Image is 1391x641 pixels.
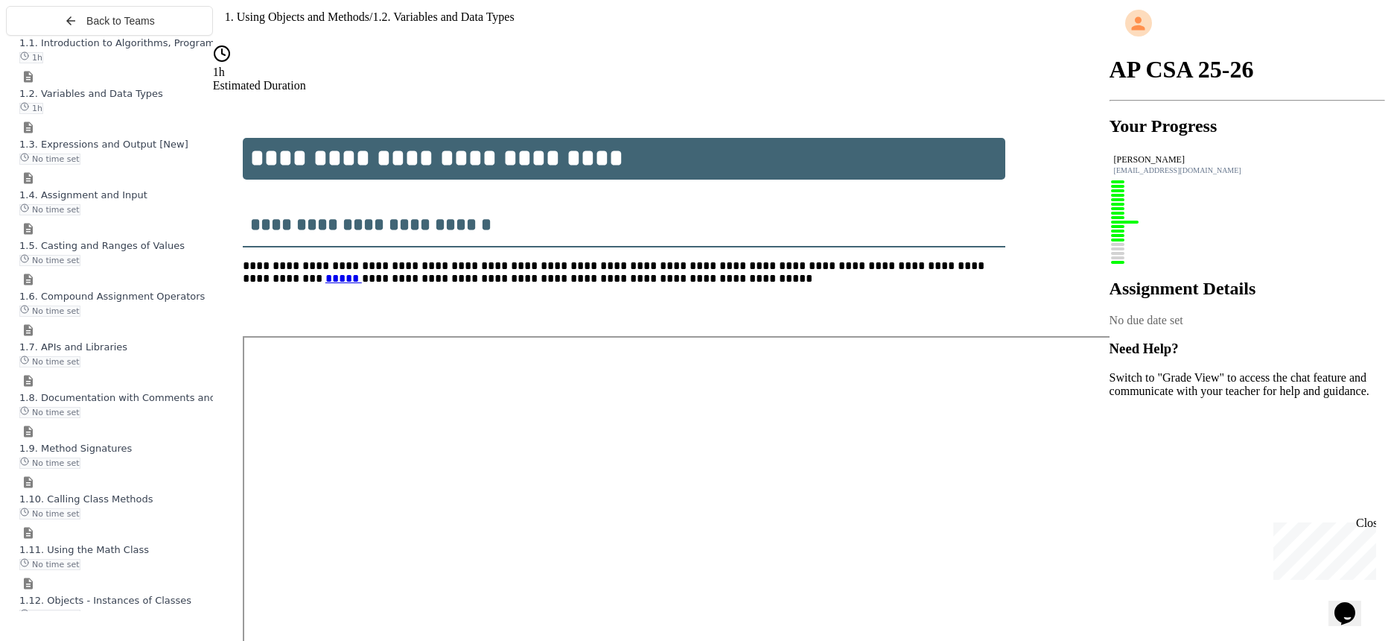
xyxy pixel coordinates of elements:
span: No time set [19,508,80,520]
span: 1. Using Objects and Methods [225,10,369,23]
span: 1.5. Casting and Ranges of Values [19,240,185,251]
span: 1.1. Introduction to Algorithms, Programming, and Compilers [19,37,315,48]
iframe: chat widget [1328,581,1376,626]
span: No time set [19,356,80,367]
span: No time set [19,559,80,570]
div: 1h [213,66,1110,79]
div: [PERSON_NAME] [1114,154,1381,165]
span: No time set [19,204,80,215]
button: Back to Teams [6,6,213,36]
h2: Assignment Details [1110,279,1385,299]
div: My Account [1110,6,1385,40]
span: 1h [19,52,43,63]
div: No due date set [1110,314,1385,327]
span: 1.11. Using the Math Class [19,544,149,555]
span: Back to Teams [86,15,155,27]
span: 1.3. Expressions and Output [New] [19,139,188,150]
span: No time set [19,306,80,317]
span: 1.10. Calling Class Methods [19,493,153,505]
span: 1h [19,103,43,114]
span: 1.4. Assignment and Input [19,189,147,200]
h1: AP CSA 25-26 [1110,56,1385,83]
span: No time set [19,255,80,266]
p: Switch to "Grade View" to access the chat feature and communicate with your teacher for help and ... [1110,371,1385,398]
span: No time set [19,407,80,418]
span: No time set [19,458,80,469]
span: / [369,10,372,23]
span: 1.2. Variables and Data Types [372,10,514,23]
span: 1.9. Method Signatures [19,443,132,454]
span: 1.7. APIs and Libraries [19,341,127,353]
div: [EMAIL_ADDRESS][DOMAIN_NAME] [1114,166,1381,174]
h3: Need Help? [1110,341,1385,357]
span: 1.8. Documentation with Comments and Preconditions [19,392,284,403]
span: 1.6. Compound Assignment Operators [19,291,205,302]
span: 1.12. Objects - Instances of Classes [19,595,191,606]
div: Chat with us now!Close [6,6,103,95]
span: No time set [19,154,80,165]
span: No time set [19,610,80,621]
div: Estimated Duration [213,79,1110,92]
span: 1.2. Variables and Data Types [19,88,163,99]
iframe: chat widget [1267,517,1376,580]
h2: Your Progress [1110,116,1385,136]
